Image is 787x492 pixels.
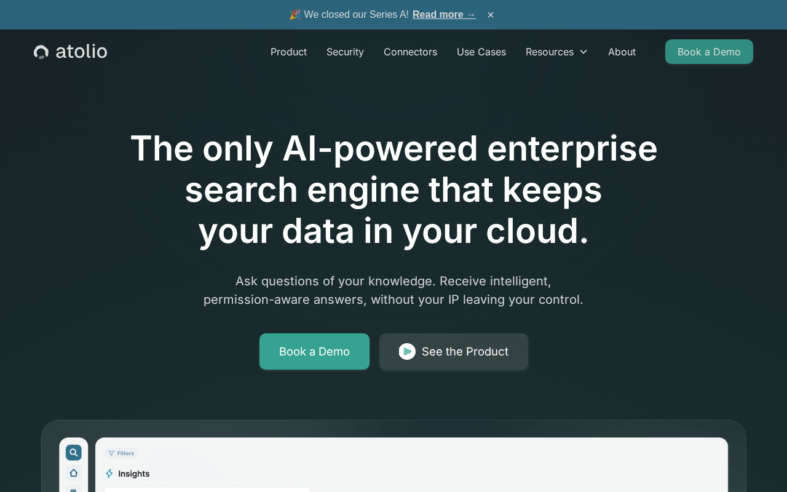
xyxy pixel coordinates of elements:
a: Product [261,39,317,64]
h1: The only AI-powered enterprise search engine that keeps your data in your cloud. [79,128,708,252]
button: × [483,8,498,22]
a: Book a Demo [665,39,753,64]
p: Ask questions of your knowledge. Receive intelligent, permission-aware answers, without your IP l... [157,272,630,309]
a: Use Cases [447,39,516,64]
span: 🎉 We closed our Series A! [289,7,476,22]
div: Resources [526,44,574,59]
div: Resources [516,39,598,64]
a: home [34,44,107,60]
a: Read more → [413,9,476,20]
a: Connectors [374,39,447,64]
a: Security [317,39,374,64]
a: See the Product [379,333,528,370]
a: Book a Demo [259,333,370,370]
a: About [598,39,646,64]
div: See the Product [422,343,508,360]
